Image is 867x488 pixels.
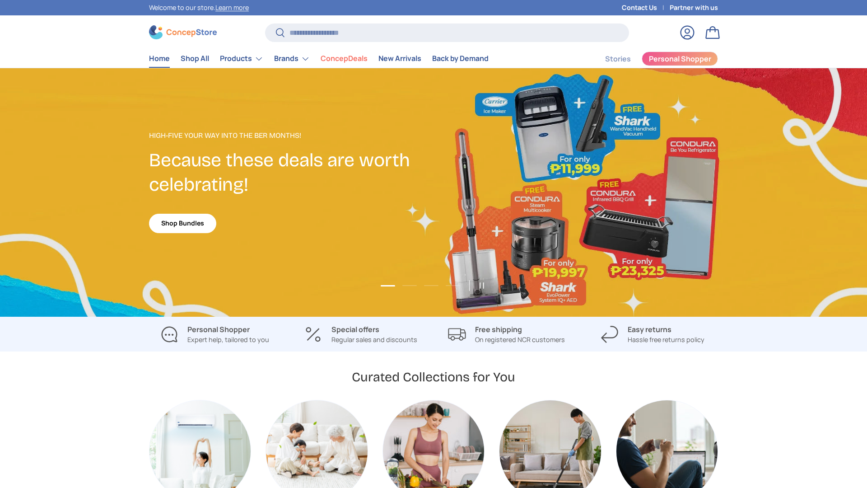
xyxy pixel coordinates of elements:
[475,324,522,334] strong: Free shipping
[220,50,263,68] a: Products
[628,335,704,345] p: Hassle free returns policy
[628,324,671,334] strong: Easy returns
[214,50,269,68] summary: Products
[670,3,718,13] a: Partner with us
[149,25,217,39] img: ConcepStore
[269,50,315,68] summary: Brands
[649,55,711,62] span: Personal Shopper
[181,50,209,67] a: Shop All
[331,324,379,334] strong: Special offers
[622,3,670,13] a: Contact Us
[295,324,426,345] a: Special offers Regular sales and discounts
[475,335,565,345] p: On registered NCR customers
[321,50,368,67] a: ConcepDeals
[215,3,249,12] a: Learn more
[583,50,718,68] nav: Secondary
[149,3,249,13] p: Welcome to our store.
[149,214,216,233] a: Shop Bundles
[149,50,170,67] a: Home
[149,50,489,68] nav: Primary
[187,335,269,345] p: Expert help, tailored to you
[587,324,718,345] a: Easy returns Hassle free returns policy
[352,369,515,385] h2: Curated Collections for You
[149,324,280,345] a: Personal Shopper Expert help, tailored to you
[331,335,417,345] p: Regular sales and discounts
[432,50,489,67] a: Back by Demand
[149,130,433,141] p: High-Five Your Way Into the Ber Months!
[605,50,631,68] a: Stories
[441,324,572,345] a: Free shipping On registered NCR customers
[274,50,310,68] a: Brands
[642,52,718,66] a: Personal Shopper
[187,324,250,334] strong: Personal Shopper
[149,148,433,197] h2: Because these deals are worth celebrating!
[378,50,421,67] a: New Arrivals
